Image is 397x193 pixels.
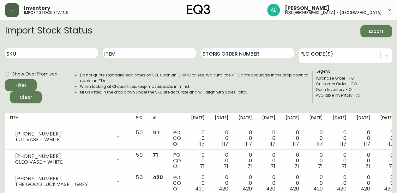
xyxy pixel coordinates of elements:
img: logo [187,4,210,15]
span: Show Over Promised [12,71,57,77]
legend: Legend [316,69,331,74]
div: 0 0 [238,152,252,169]
span: 420 [243,185,252,192]
span: Export [365,27,387,35]
span: 117 [364,140,370,148]
div: 0 0 [309,175,323,192]
span: 117 [293,140,299,148]
span: 117 [387,140,394,148]
span: 117 [222,140,228,148]
span: OI [173,163,178,170]
th: [DATE] [304,113,328,127]
div: 0 0 [286,152,299,169]
span: 71 [271,163,275,170]
span: 117 [340,140,346,148]
div: 0 0 [309,130,323,147]
span: 420 [219,185,228,192]
div: 0 0 [262,152,275,169]
div: 0 0 [215,175,228,192]
span: 71 [342,163,346,170]
div: 0 0 [356,175,370,192]
div: 0 0 [380,130,394,147]
span: 117 [153,129,160,136]
div: TUT VASE - WHITE [15,137,111,142]
li: When looking at OI quantities, keep masterpacks in mind. [80,84,312,89]
div: 0 0 [238,175,252,192]
div: 0 0 [286,175,299,192]
span: [PERSON_NAME] [285,6,329,11]
span: 71 [389,163,394,170]
span: Clear [15,93,37,101]
div: 0 0 [191,152,205,169]
div: 0 0 [262,175,275,192]
th: Item [5,113,130,127]
div: 0 0 [333,130,346,147]
div: 0 0 [191,130,205,147]
span: 71 [200,163,205,170]
div: THE GOOD LUCK VASE - GREY [15,182,111,187]
div: [PHONE_NUMBER]THE GOOD LUCK VASE - GREY [10,175,125,189]
th: PLC [130,113,148,127]
li: Do not quote standard lead times on SKUs with an OI of 10 or less. Wait until the MFG date popula... [80,72,312,84]
span: 71 [247,163,252,170]
span: 420 [337,185,346,192]
div: 0 0 [286,130,299,147]
button: Clear [10,91,42,103]
div: 0 0 [215,130,228,147]
td: 5.0 [130,150,148,172]
th: [DATE] [257,113,280,127]
span: 71 [294,163,299,170]
span: 117 [316,140,323,148]
span: Inventory [24,6,50,11]
span: 420 [153,174,163,181]
h5: eq3 [GEOGRAPHIC_DATA] - [GEOGRAPHIC_DATA] [285,11,382,15]
li: MFGs listed in the drop down under the SKU are accurate and will align with Sales Portal. [80,89,312,95]
div: 0 0 [262,130,275,147]
div: Open Inventory - OI [316,87,388,93]
div: 0 0 [356,152,370,169]
span: 420 [195,185,205,192]
div: 0 0 [380,152,394,169]
span: 420 [384,185,394,192]
div: [PHONE_NUMBER] [15,154,111,159]
span: 117 [198,140,205,148]
th: AI [148,113,168,127]
div: 0 0 [333,152,346,169]
img: 1c2a8670a0b342a1deb410e06288c649 [267,4,280,16]
button: Export [360,25,392,37]
span: OI [173,185,178,192]
span: 117 [269,140,275,148]
span: OI [173,140,178,148]
h2: Import Stock Status [5,25,92,37]
div: 0 0 [309,152,323,169]
div: [PHONE_NUMBER]CLEO VASE - WHITE [10,152,125,166]
div: PO CO [173,130,181,147]
div: 0 0 [380,175,394,192]
div: PO CO [173,152,181,169]
div: Purchase Order - PO [316,75,388,81]
div: 0 0 [356,130,370,147]
th: [DATE] [328,113,352,127]
span: 71 [153,151,158,159]
div: Available Inventory - AI [316,93,388,98]
th: [DATE] [351,113,375,127]
div: 0 0 [191,175,205,192]
div: Customer Order - CO [316,81,388,87]
th: [DATE] [233,113,257,127]
div: PO CO [173,175,181,192]
span: 420 [360,185,370,192]
h5: import stock status [24,11,68,15]
span: 71 [365,163,370,170]
span: 71 [224,163,228,170]
span: 420 [313,185,323,192]
div: [PHONE_NUMBER] [15,176,111,182]
div: 0 0 [215,152,228,169]
td: 5.0 [130,127,148,150]
div: CLEO VASE - WHITE [15,159,111,165]
div: [PHONE_NUMBER] [15,131,111,137]
button: Filter [5,79,37,91]
th: [DATE] [186,113,210,127]
th: [DATE] [280,113,304,127]
span: 71 [318,163,323,170]
div: 0 0 [238,130,252,147]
